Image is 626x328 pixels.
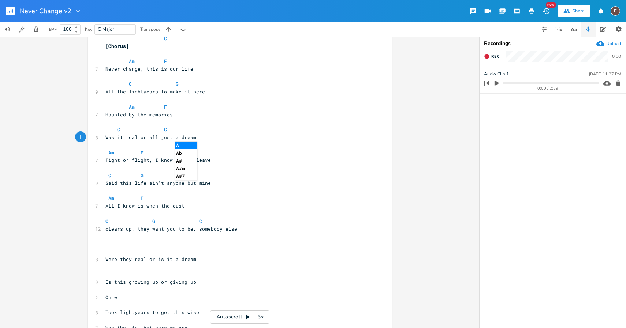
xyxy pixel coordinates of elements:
span: Said this life ain't anyone but mine [105,180,211,186]
span: C [105,218,108,224]
span: Was it real or all just a dream [105,134,196,141]
span: Am [129,104,135,110]
span: Am [108,195,114,201]
span: F [141,195,144,201]
li: A [175,142,197,149]
li: Ab [175,149,197,157]
span: G [176,81,179,87]
span: C [117,126,120,133]
li: A#7 [175,172,197,180]
button: Share [558,5,590,17]
li: A#m [175,165,197,172]
span: F [164,58,167,64]
span: C [129,81,132,87]
button: E [611,3,620,19]
div: Autoscroll [210,310,269,324]
div: [DATE] 11:27 PM [589,72,621,76]
div: Recordings [484,41,622,46]
span: Audio Clip 1 [484,71,509,78]
span: F [141,149,144,156]
span: C Major [98,26,114,33]
div: edward [611,6,620,16]
span: All I know is when the dust [105,202,185,209]
div: 0:00 / 2:59 [497,86,599,90]
button: Upload [596,40,621,48]
span: All the lightyears to make it here [105,88,205,95]
span: Took lightyears to get this wise [105,309,199,316]
span: Is this growing up or giving up [105,279,196,285]
span: Fight or flight, I know you'll leave [105,157,211,163]
span: C [199,218,202,224]
span: F [164,104,167,110]
div: Transpose [140,27,160,31]
button: Rec [481,51,502,62]
div: BPM [49,27,57,31]
span: Rec [491,54,499,59]
span: Am [129,58,135,64]
button: New [539,4,554,18]
div: New [546,2,556,8]
div: Upload [606,41,621,46]
span: G [152,218,155,224]
div: Share [572,8,585,14]
li: A# [175,157,197,165]
span: clears up, they want you to be, somebody else [105,225,237,232]
div: 0:00 [612,54,621,59]
span: C [108,172,111,179]
span: Never Change v2 [20,8,71,14]
span: Haunted by the memories [105,111,173,118]
span: C [164,35,167,42]
span: Am [108,149,114,156]
span: Were they real or is it a dream [105,256,196,262]
div: 3x [254,310,267,324]
span: G [141,172,144,179]
span: Never change, this is our life [105,66,193,72]
span: On w [105,294,117,301]
span: G [164,126,167,133]
div: Key [85,27,92,31]
span: [Chorus] [105,43,129,49]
